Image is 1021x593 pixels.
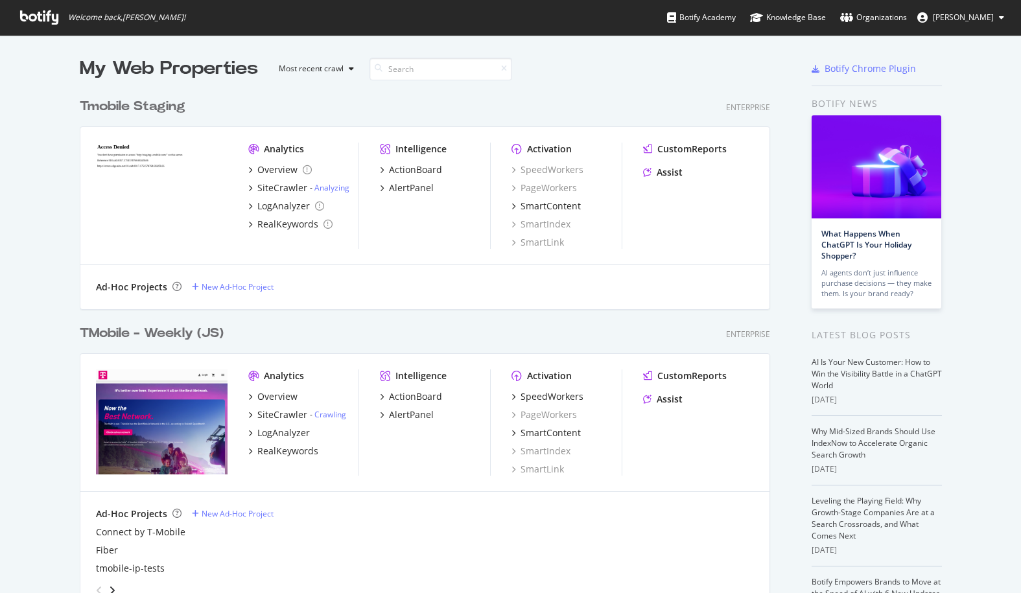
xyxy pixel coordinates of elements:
[80,56,258,82] div: My Web Properties
[380,163,442,176] a: ActionBoard
[521,390,583,403] div: SpeedWorkers
[248,181,349,194] a: SiteCrawler- Analyzing
[202,508,274,519] div: New Ad-Hoc Project
[825,62,916,75] div: Botify Chrome Plugin
[80,97,185,116] div: Tmobile Staging
[511,390,583,403] a: SpeedWorkers
[511,218,570,231] a: SmartIndex
[314,409,346,420] a: Crawling
[527,143,572,156] div: Activation
[521,426,581,439] div: SmartContent
[370,58,512,80] input: Search
[643,369,727,382] a: CustomReports
[726,329,770,340] div: Enterprise
[80,97,191,116] a: Tmobile Staging
[257,200,310,213] div: LogAnalyzer
[248,408,346,421] a: SiteCrawler- Crawling
[821,228,911,261] a: What Happens When ChatGPT Is Your Holiday Shopper?
[511,445,570,458] a: SmartIndex
[248,163,312,176] a: Overview
[812,495,935,541] a: Leveling the Playing Field: Why Growth-Stage Companies Are at a Search Crossroads, and What Comes...
[395,143,447,156] div: Intelligence
[96,562,165,575] a: tmobile-ip-tests
[657,143,727,156] div: CustomReports
[80,324,224,343] div: TMobile - Weekly (JS)
[248,445,318,458] a: RealKeywords
[192,508,274,519] a: New Ad-Hoc Project
[96,544,118,557] a: Fiber
[264,369,304,382] div: Analytics
[389,181,434,194] div: AlertPanel
[310,409,346,420] div: -
[511,200,581,213] a: SmartContent
[812,97,942,111] div: Botify news
[812,62,916,75] a: Botify Chrome Plugin
[257,390,298,403] div: Overview
[812,463,942,475] div: [DATE]
[389,408,434,421] div: AlertPanel
[264,143,304,156] div: Analytics
[96,526,185,539] a: Connect by T-Mobile
[643,143,727,156] a: CustomReports
[511,408,577,421] a: PageWorkers
[257,218,318,231] div: RealKeywords
[248,390,298,403] a: Overview
[521,200,581,213] div: SmartContent
[257,163,298,176] div: Overview
[202,281,274,292] div: New Ad-Hoc Project
[812,394,942,406] div: [DATE]
[96,369,228,474] img: t-mobile.com
[812,115,941,218] img: What Happens When ChatGPT Is Your Holiday Shopper?
[257,181,307,194] div: SiteCrawler
[667,11,736,24] div: Botify Academy
[657,393,683,406] div: Assist
[511,236,564,249] a: SmartLink
[389,390,442,403] div: ActionBoard
[527,369,572,382] div: Activation
[310,182,349,193] div: -
[257,445,318,458] div: RealKeywords
[389,163,442,176] div: ActionBoard
[380,390,442,403] a: ActionBoard
[511,181,577,194] a: PageWorkers
[248,426,310,439] a: LogAnalyzer
[821,268,932,299] div: AI agents don’t just influence purchase decisions — they make them. Is your brand ready?
[96,143,228,248] img: tmobilestaging.com
[68,12,185,23] span: Welcome back, [PERSON_NAME] !
[380,408,434,421] a: AlertPanel
[511,463,564,476] a: SmartLink
[907,7,1015,28] button: [PERSON_NAME]
[279,65,344,73] div: Most recent crawl
[511,163,583,176] a: SpeedWorkers
[511,426,581,439] a: SmartContent
[80,324,229,343] a: TMobile - Weekly (JS)
[812,328,942,342] div: Latest Blog Posts
[657,369,727,382] div: CustomReports
[268,58,359,79] button: Most recent crawl
[380,181,434,194] a: AlertPanel
[812,356,942,391] a: AI Is Your New Customer: How to Win the Visibility Battle in a ChatGPT World
[96,281,167,294] div: Ad-Hoc Projects
[248,218,333,231] a: RealKeywords
[657,166,683,179] div: Assist
[750,11,826,24] div: Knowledge Base
[248,200,324,213] a: LogAnalyzer
[643,166,683,179] a: Assist
[840,11,907,24] div: Organizations
[643,393,683,406] a: Assist
[192,281,274,292] a: New Ad-Hoc Project
[812,544,942,556] div: [DATE]
[96,507,167,520] div: Ad-Hoc Projects
[257,408,307,421] div: SiteCrawler
[812,426,935,460] a: Why Mid-Sized Brands Should Use IndexNow to Accelerate Organic Search Growth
